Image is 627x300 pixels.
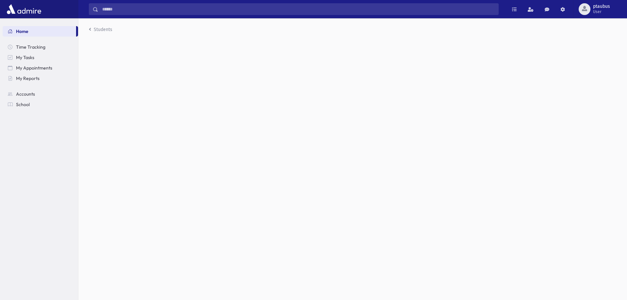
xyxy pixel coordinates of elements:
[89,27,112,32] a: Students
[3,42,78,52] a: Time Tracking
[3,63,78,73] a: My Appointments
[3,52,78,63] a: My Tasks
[593,4,610,9] span: ptaubus
[3,73,78,84] a: My Reports
[98,3,498,15] input: Search
[16,102,30,107] span: School
[16,28,28,34] span: Home
[3,99,78,110] a: School
[3,89,78,99] a: Accounts
[16,44,45,50] span: Time Tracking
[89,26,112,36] nav: breadcrumb
[5,3,43,16] img: AdmirePro
[16,75,40,81] span: My Reports
[16,65,52,71] span: My Appointments
[16,91,35,97] span: Accounts
[16,55,34,60] span: My Tasks
[3,26,76,37] a: Home
[593,9,610,14] span: User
